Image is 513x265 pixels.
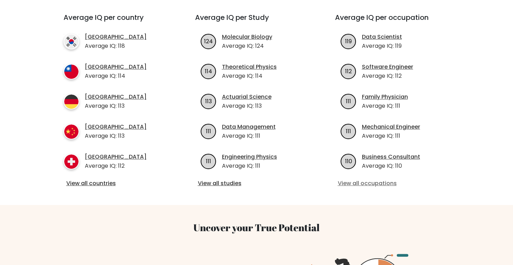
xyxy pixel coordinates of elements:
p: Average IQ: 112 [362,72,413,80]
p: Average IQ: 111 [362,132,420,140]
text: 111 [346,127,351,135]
h3: Average IQ per country [64,13,170,30]
text: 111 [346,97,351,105]
text: 124 [204,37,213,45]
a: [GEOGRAPHIC_DATA] [85,123,147,131]
p: Average IQ: 118 [85,42,147,50]
a: Business Consultant [362,153,420,161]
a: Theoretical Physics [222,63,277,71]
a: View all occupations [338,179,455,188]
text: 111 [206,127,211,135]
p: Average IQ: 124 [222,42,272,50]
img: country [64,94,79,109]
p: Average IQ: 119 [362,42,402,50]
a: [GEOGRAPHIC_DATA] [85,93,147,101]
a: [GEOGRAPHIC_DATA] [85,63,147,71]
p: Average IQ: 110 [362,162,420,170]
p: Average IQ: 113 [222,102,272,110]
text: 119 [345,37,352,45]
p: Average IQ: 114 [222,72,277,80]
a: View all studies [198,179,315,188]
a: Data Management [222,123,276,131]
a: Engineering Physics [222,153,277,161]
img: country [64,124,79,139]
h3: Average IQ per occupation [335,13,458,30]
p: Average IQ: 113 [85,132,147,140]
a: [GEOGRAPHIC_DATA] [85,33,147,41]
a: Molecular Biology [222,33,272,41]
p: Average IQ: 111 [362,102,408,110]
p: Average IQ: 113 [85,102,147,110]
img: country [64,154,79,169]
a: Family Physician [362,93,408,101]
a: Data Scientist [362,33,402,41]
h3: Uncover your True Potential [30,222,483,234]
text: 112 [345,67,352,75]
img: country [64,34,79,50]
img: country [64,64,79,79]
h3: Average IQ per Study [195,13,318,30]
a: Mechanical Engineer [362,123,420,131]
text: 113 [205,97,212,105]
a: Actuarial Science [222,93,272,101]
p: Average IQ: 112 [85,162,147,170]
a: View all countries [66,179,167,188]
text: 110 [345,157,352,165]
p: Average IQ: 111 [222,132,276,140]
p: Average IQ: 114 [85,72,147,80]
p: Average IQ: 111 [222,162,277,170]
text: 114 [205,67,212,75]
a: Software Engineer [362,63,413,71]
text: 111 [206,157,211,165]
a: [GEOGRAPHIC_DATA] [85,153,147,161]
